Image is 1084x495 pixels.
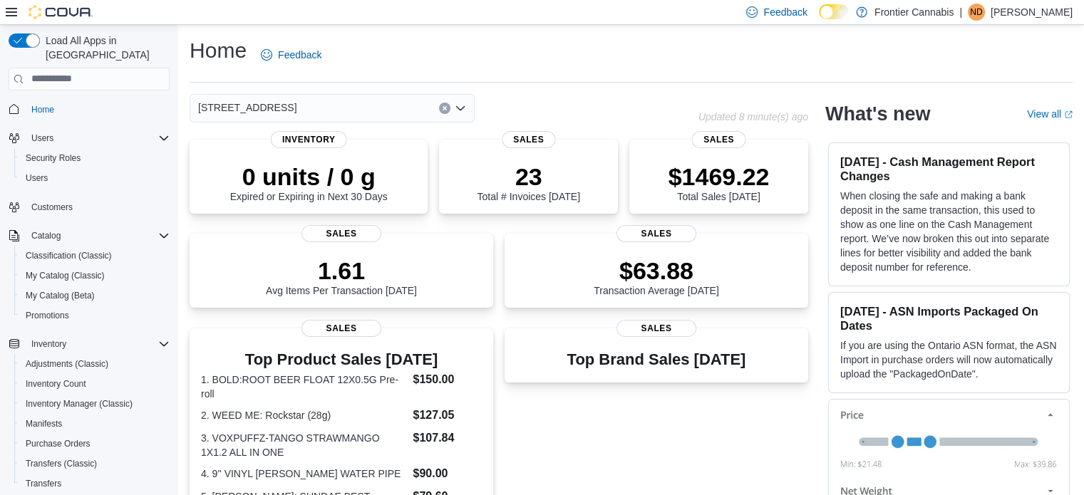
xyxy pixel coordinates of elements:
[20,307,75,324] a: Promotions
[31,104,54,115] span: Home
[26,438,91,449] span: Purchase Orders
[20,415,170,432] span: Manifests
[20,267,110,284] a: My Catalog (Classic)
[439,103,450,114] button: Clear input
[26,100,170,118] span: Home
[669,162,770,191] p: $1469.22
[31,202,73,213] span: Customers
[14,148,175,168] button: Security Roles
[20,170,170,187] span: Users
[14,306,175,325] button: Promotions
[3,128,175,148] button: Users
[26,290,95,301] span: My Catalog (Beta)
[991,4,1073,21] p: [PERSON_NAME]
[567,351,746,368] h3: Top Brand Sales [DATE]
[20,287,170,304] span: My Catalog (Beta)
[31,338,66,350] span: Inventory
[819,4,849,19] input: Dark Mode
[40,33,170,62] span: Load All Apps in [GEOGRAPHIC_DATA]
[20,307,170,324] span: Promotions
[14,434,175,454] button: Purchase Orders
[230,162,388,191] p: 0 units / 0 g
[271,131,347,148] span: Inventory
[266,256,417,285] p: 1.61
[20,267,170,284] span: My Catalog (Classic)
[20,247,170,264] span: Classification (Classic)
[616,320,696,337] span: Sales
[763,5,807,19] span: Feedback
[413,429,481,447] dd: $107.84
[26,335,72,353] button: Inventory
[819,19,820,20] span: Dark Mode
[201,351,482,368] h3: Top Product Sales [DATE]
[201,372,407,401] dt: 1. BOLD:ROOT BEER FLOAT 12X0.5G Pre-roll
[3,334,175,354] button: Inventory
[26,101,60,118] a: Home
[14,266,175,286] button: My Catalog (Classic)
[20,475,67,492] a: Transfers
[26,152,81,164] span: Security Roles
[840,304,1058,333] h3: [DATE] - ASN Imports Packaged On Dates
[14,454,175,474] button: Transfers (Classic)
[455,103,466,114] button: Open list of options
[20,150,86,167] a: Security Roles
[20,375,92,392] a: Inventory Count
[3,197,175,217] button: Customers
[26,250,112,261] span: Classification (Classic)
[31,230,61,241] span: Catalog
[201,467,407,481] dt: 4. 9'' VINYL [PERSON_NAME] WATER PIPE
[14,286,175,306] button: My Catalog (Beta)
[14,246,175,266] button: Classification (Classic)
[29,5,93,19] img: Cova
[840,189,1058,274] p: When closing the safe and making a bank deposit in the same transaction, this used to show as one...
[840,155,1058,183] h3: [DATE] - Cash Management Report Changes
[698,111,808,123] p: Updated 8 minute(s) ago
[594,256,719,285] p: $63.88
[201,431,407,459] dt: 3. VOXPUFFZ-TANGO STRAWMANGO 1X1.2 ALL IN ONE
[301,225,381,242] span: Sales
[26,418,62,429] span: Manifests
[26,378,86,390] span: Inventory Count
[594,256,719,296] div: Transaction Average [DATE]
[3,99,175,120] button: Home
[20,375,170,392] span: Inventory Count
[20,247,118,264] a: Classification (Classic)
[26,199,78,216] a: Customers
[20,170,53,187] a: Users
[26,227,170,244] span: Catalog
[959,4,962,21] p: |
[669,162,770,202] div: Total Sales [DATE]
[278,48,321,62] span: Feedback
[692,131,745,148] span: Sales
[230,162,388,202] div: Expired or Expiring in Next 30 Days
[26,130,59,147] button: Users
[26,172,48,184] span: Users
[14,168,175,188] button: Users
[20,435,170,452] span: Purchase Orders
[26,335,170,353] span: Inventory
[20,150,170,167] span: Security Roles
[255,41,327,69] a: Feedback
[14,474,175,494] button: Transfers
[20,475,170,492] span: Transfers
[502,131,555,148] span: Sales
[14,374,175,394] button: Inventory Count
[14,414,175,434] button: Manifests
[26,227,66,244] button: Catalog
[616,225,696,242] span: Sales
[20,395,138,412] a: Inventory Manager (Classic)
[20,355,114,372] a: Adjustments (Classic)
[413,465,481,482] dd: $90.00
[477,162,579,202] div: Total # Invoices [DATE]
[266,256,417,296] div: Avg Items Per Transaction [DATE]
[20,395,170,412] span: Inventory Manager (Classic)
[26,130,170,147] span: Users
[301,320,381,337] span: Sales
[14,394,175,414] button: Inventory Manager (Classic)
[20,455,170,472] span: Transfers (Classic)
[14,354,175,374] button: Adjustments (Classic)
[413,407,481,424] dd: $127.05
[198,99,296,116] span: [STREET_ADDRESS]
[20,435,96,452] a: Purchase Orders
[3,226,175,246] button: Catalog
